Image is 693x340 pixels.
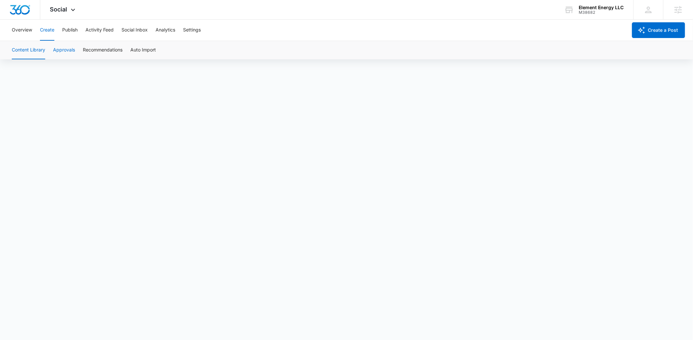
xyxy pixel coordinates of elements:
[53,41,75,59] button: Approvals
[579,5,624,10] div: account name
[12,20,32,41] button: Overview
[50,6,67,13] span: Social
[122,20,148,41] button: Social Inbox
[85,20,114,41] button: Activity Feed
[632,22,685,38] button: Create a Post
[83,41,122,59] button: Recommendations
[156,20,175,41] button: Analytics
[183,20,201,41] button: Settings
[12,41,45,59] button: Content Library
[579,10,624,15] div: account id
[62,20,78,41] button: Publish
[40,20,54,41] button: Create
[130,41,156,59] button: Auto Import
